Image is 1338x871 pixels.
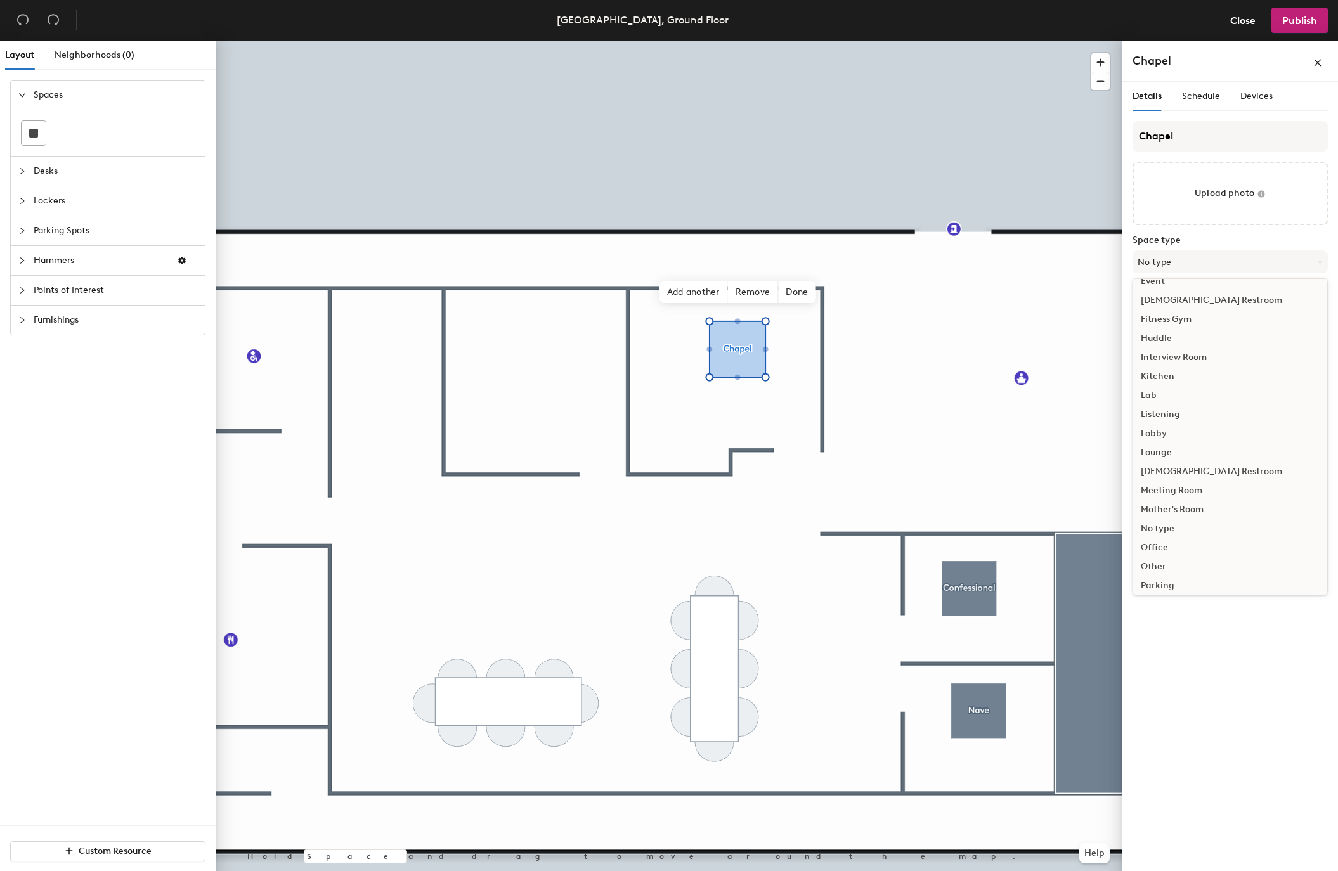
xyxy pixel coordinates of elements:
[18,287,26,294] span: collapsed
[55,49,134,60] span: Neighborhoods (0)
[34,276,197,305] span: Points of Interest
[1133,405,1327,424] div: Listening
[1133,291,1327,310] div: [DEMOGRAPHIC_DATA] Restroom
[1133,250,1328,273] button: No type
[5,49,34,60] span: Layout
[778,281,815,303] span: Done
[1282,15,1317,27] span: Publish
[34,186,197,216] span: Lockers
[18,316,26,324] span: collapsed
[1133,162,1328,225] button: Upload photo
[1133,538,1327,557] div: Office
[10,841,205,861] button: Custom Resource
[18,227,26,235] span: collapsed
[1133,519,1327,538] div: No type
[1230,15,1256,27] span: Close
[34,81,197,110] span: Spaces
[1133,310,1327,329] div: Fitness Gym
[1133,91,1162,101] span: Details
[1133,557,1327,576] div: Other
[1133,386,1327,405] div: Lab
[16,13,29,26] span: undo
[1079,843,1110,863] button: Help
[1133,53,1171,69] h4: Chapel
[41,8,66,33] button: Redo (⌘ + ⇧ + Z)
[18,167,26,175] span: collapsed
[18,257,26,264] span: collapsed
[1133,481,1327,500] div: Meeting Room
[659,281,728,303] span: Add another
[18,197,26,205] span: collapsed
[1133,500,1327,519] div: Mother's Room
[34,306,197,335] span: Furnishings
[1133,462,1327,481] div: [DEMOGRAPHIC_DATA] Restroom
[1133,443,1327,462] div: Lounge
[10,8,36,33] button: Undo (⌘ + Z)
[18,91,26,99] span: expanded
[1313,58,1322,67] span: close
[1133,329,1327,348] div: Huddle
[557,12,729,28] div: [GEOGRAPHIC_DATA], Ground Floor
[1133,348,1327,367] div: Interview Room
[1133,272,1327,291] div: Event
[34,157,197,186] span: Desks
[1219,8,1266,33] button: Close
[728,281,779,303] span: Remove
[1133,235,1328,245] label: Space type
[1240,91,1273,101] span: Devices
[34,216,197,245] span: Parking Spots
[1133,576,1327,595] div: Parking
[1271,8,1328,33] button: Publish
[1133,424,1327,443] div: Lobby
[79,846,152,856] span: Custom Resource
[1182,91,1220,101] span: Schedule
[34,246,167,275] span: Hammers
[1133,367,1327,386] div: Kitchen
